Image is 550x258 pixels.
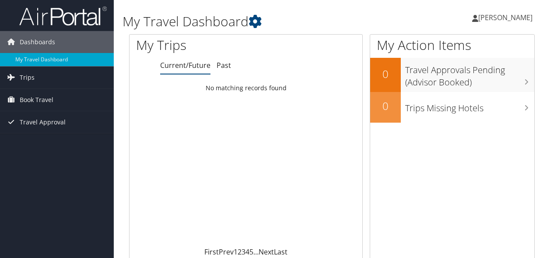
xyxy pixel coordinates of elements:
[219,247,234,257] a: Prev
[405,98,535,114] h3: Trips Missing Hotels
[253,247,259,257] span: …
[20,67,35,88] span: Trips
[20,111,66,133] span: Travel Approval
[130,80,362,96] td: No matching records found
[242,247,245,257] a: 3
[259,247,274,257] a: Next
[370,92,535,123] a: 0Trips Missing Hotels
[370,99,401,113] h2: 0
[160,60,210,70] a: Current/Future
[249,247,253,257] a: 5
[245,247,249,257] a: 4
[405,60,535,88] h3: Travel Approvals Pending (Advisor Booked)
[217,60,231,70] a: Past
[136,36,259,54] h1: My Trips
[20,31,55,53] span: Dashboards
[370,67,401,81] h2: 0
[370,58,535,92] a: 0Travel Approvals Pending (Advisor Booked)
[123,12,402,31] h1: My Travel Dashboard
[274,247,287,257] a: Last
[234,247,238,257] a: 1
[204,247,219,257] a: First
[478,13,532,22] span: [PERSON_NAME]
[370,36,535,54] h1: My Action Items
[19,6,107,26] img: airportal-logo.png
[472,4,541,31] a: [PERSON_NAME]
[20,89,53,111] span: Book Travel
[238,247,242,257] a: 2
